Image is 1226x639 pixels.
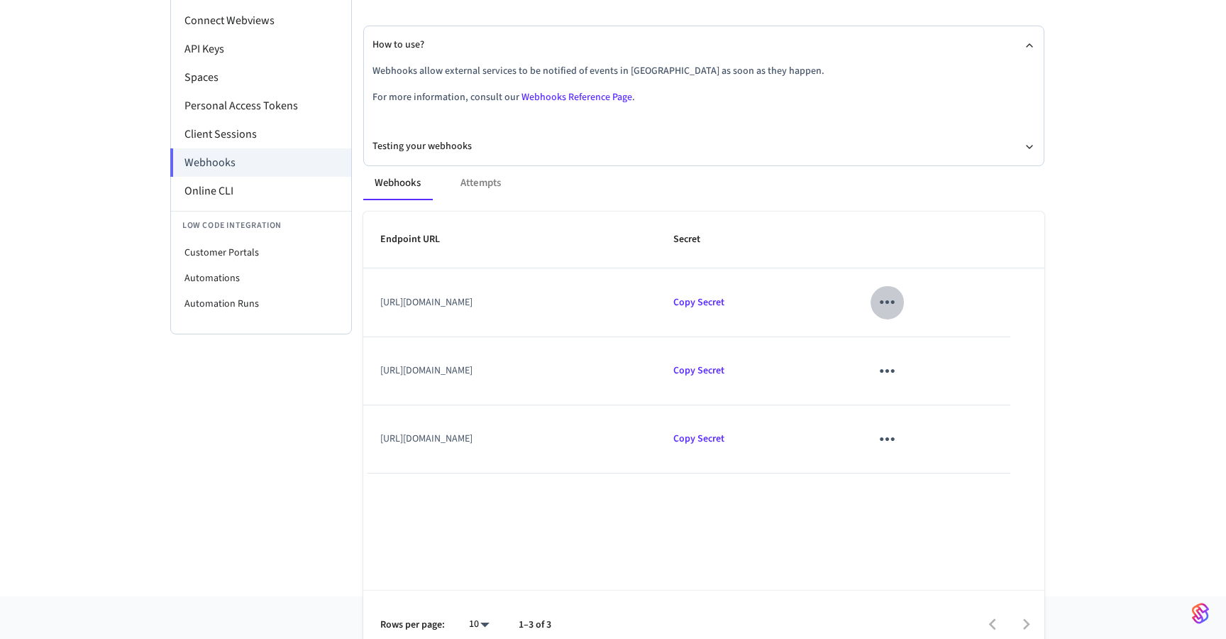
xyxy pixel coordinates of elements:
p: 1–3 of 3 [519,618,551,633]
li: Client Sessions [171,120,351,148]
li: Personal Access Tokens [171,92,351,120]
li: Automation Runs [171,291,351,317]
div: 10 [462,614,496,635]
table: sticky table [363,212,1044,474]
button: Testing your webhooks [372,128,1035,165]
span: Copied! [673,364,724,378]
li: Customer Portals [171,240,351,266]
div: How to use? [372,64,1035,128]
span: Copied! [673,295,724,310]
td: [URL][DOMAIN_NAME] [363,405,656,474]
li: Automations [171,266,351,291]
li: Low Code Integration [171,211,351,240]
li: Webhooks [170,148,351,177]
li: API Keys [171,35,351,63]
span: Endpoint URL [380,229,458,251]
button: Webhooks [363,166,432,200]
span: Copied! [673,432,724,446]
div: ant example [363,166,1044,200]
button: How to use? [372,26,1035,64]
p: Webhooks allow external services to be notified of events in [GEOGRAPHIC_DATA] as soon as they ha... [372,64,1035,79]
a: Webhooks Reference Page [521,90,632,104]
td: [URL][DOMAIN_NAME] [363,337,656,405]
span: Secret [673,229,719,251]
li: Spaces [171,63,351,92]
li: Online CLI [171,177,351,205]
li: Connect Webviews [171,6,351,35]
td: [URL][DOMAIN_NAME] [363,268,656,337]
img: SeamLogoGradient.69752ec5.svg [1192,602,1209,625]
p: Rows per page: [380,618,445,633]
p: For more information, consult our . [372,90,1035,105]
